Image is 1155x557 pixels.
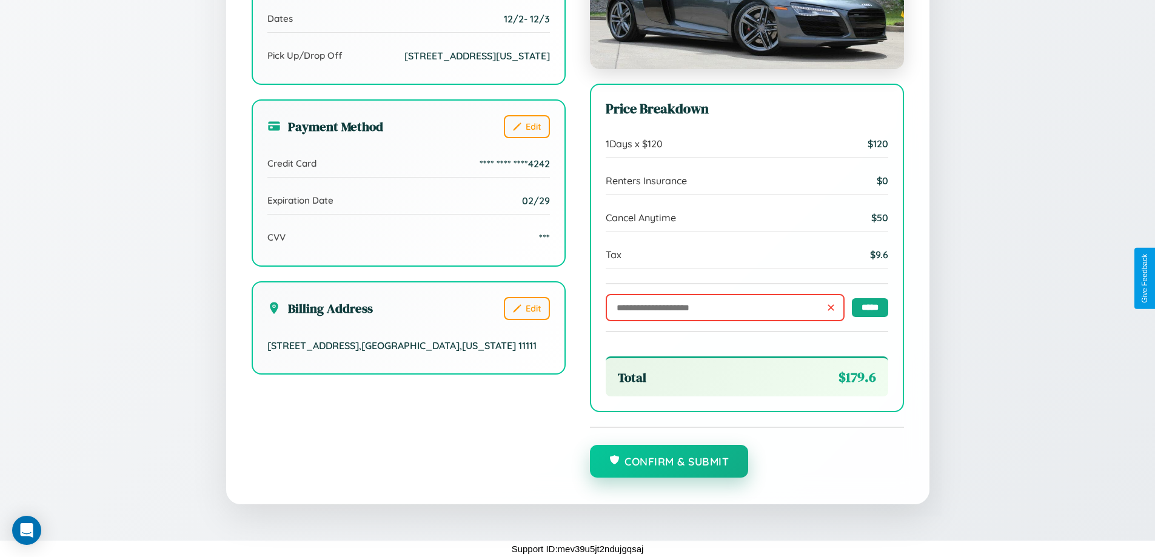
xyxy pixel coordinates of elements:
[267,13,293,24] span: Dates
[267,158,316,169] span: Credit Card
[12,516,41,545] div: Open Intercom Messenger
[522,195,550,207] span: 02/29
[504,13,550,25] span: 12 / 2 - 12 / 3
[606,175,687,187] span: Renters Insurance
[267,195,333,206] span: Expiration Date
[590,445,749,478] button: Confirm & Submit
[1140,254,1149,303] div: Give Feedback
[839,368,876,387] span: $ 179.6
[512,541,644,557] p: Support ID: mev39u5jt2ndujgqsaj
[267,232,286,243] span: CVV
[606,138,663,150] span: 1 Days x $ 120
[267,299,373,317] h3: Billing Address
[870,248,888,261] span: $ 9.6
[404,50,550,62] span: [STREET_ADDRESS][US_STATE]
[267,118,383,135] h3: Payment Method
[504,297,550,320] button: Edit
[606,248,621,261] span: Tax
[504,115,550,138] button: Edit
[606,212,676,224] span: Cancel Anytime
[871,212,888,224] span: $ 50
[618,369,646,386] span: Total
[868,138,888,150] span: $ 120
[267,50,343,61] span: Pick Up/Drop Off
[877,175,888,187] span: $ 0
[267,339,537,352] span: [STREET_ADDRESS] , [GEOGRAPHIC_DATA] , [US_STATE] 11111
[606,99,888,118] h3: Price Breakdown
